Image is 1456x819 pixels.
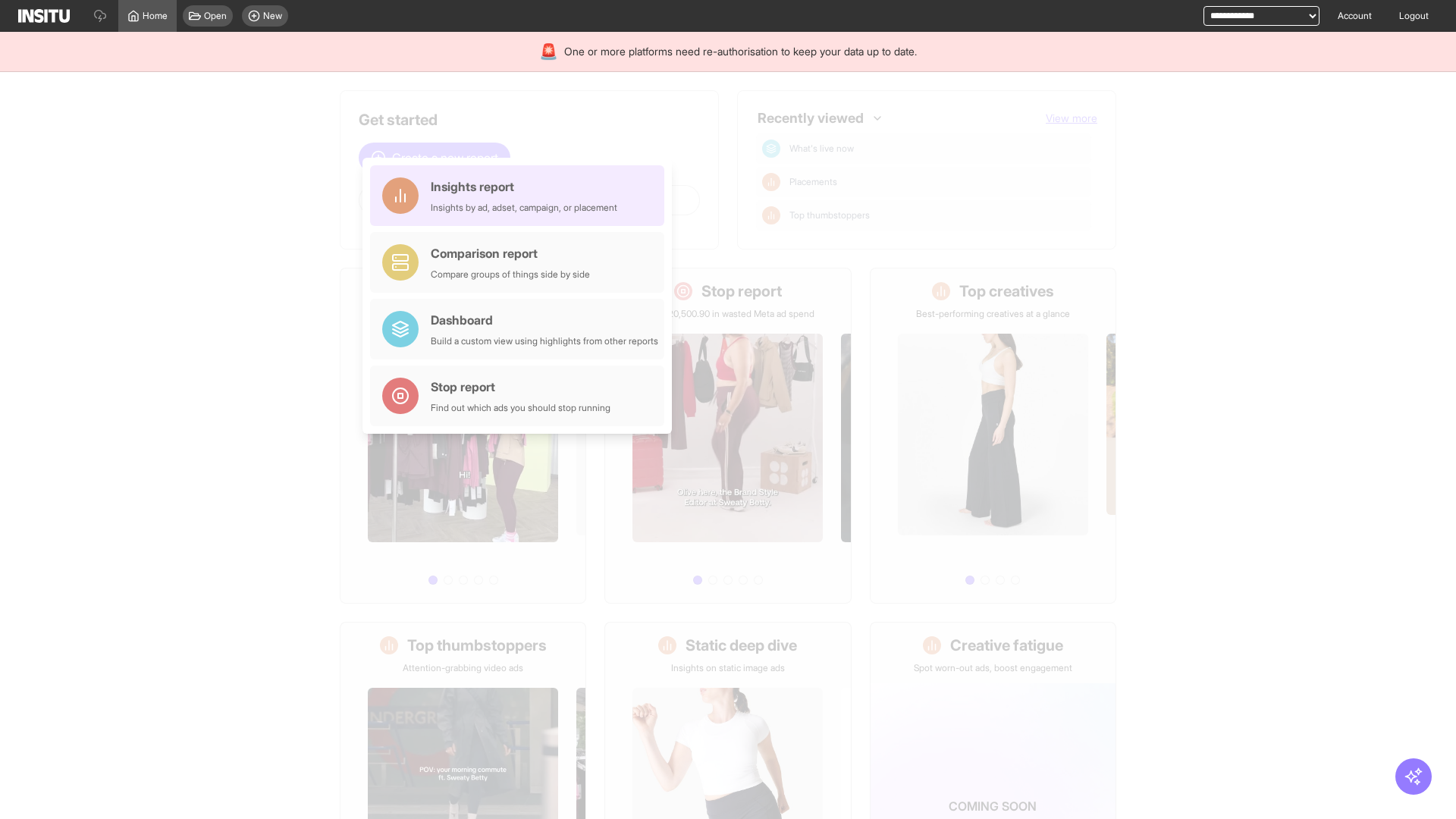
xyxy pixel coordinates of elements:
div: Insights by ad, adset, campaign, or placement [431,202,617,214]
span: New [263,10,282,22]
span: Open [204,10,227,22]
div: Find out which ads you should stop running [431,402,610,414]
div: Build a custom view using highlights from other reports [431,335,658,347]
img: Logo [18,9,70,23]
div: Stop report [431,378,610,396]
span: One or more platforms need re-authorisation to keep your data up to date. [564,44,917,59]
div: Comparison report [431,244,590,262]
div: Compare groups of things side by side [431,268,590,281]
div: Insights report [431,177,617,196]
div: 🚨 [539,41,558,62]
div: Dashboard [431,311,658,329]
span: Home [143,10,168,22]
